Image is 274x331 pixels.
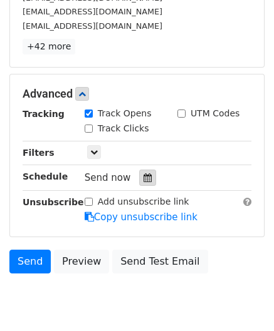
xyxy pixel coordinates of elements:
label: UTM Codes [191,107,240,120]
h5: Advanced [23,87,251,101]
a: Copy unsubscribe link [85,211,198,223]
strong: Filters [23,148,55,158]
strong: Schedule [23,171,68,181]
label: Track Clicks [98,122,149,135]
strong: Tracking [23,109,65,119]
iframe: Chat Widget [211,271,274,331]
a: Send [9,250,51,273]
a: +42 more [23,39,75,54]
label: Track Opens [98,107,152,120]
small: [EMAIL_ADDRESS][DOMAIN_NAME] [23,21,162,31]
label: Add unsubscribe link [98,195,189,208]
strong: Unsubscribe [23,197,84,207]
span: Send now [85,172,131,183]
a: Send Test Email [112,250,208,273]
small: [EMAIL_ADDRESS][DOMAIN_NAME] [23,7,162,16]
a: Preview [54,250,109,273]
